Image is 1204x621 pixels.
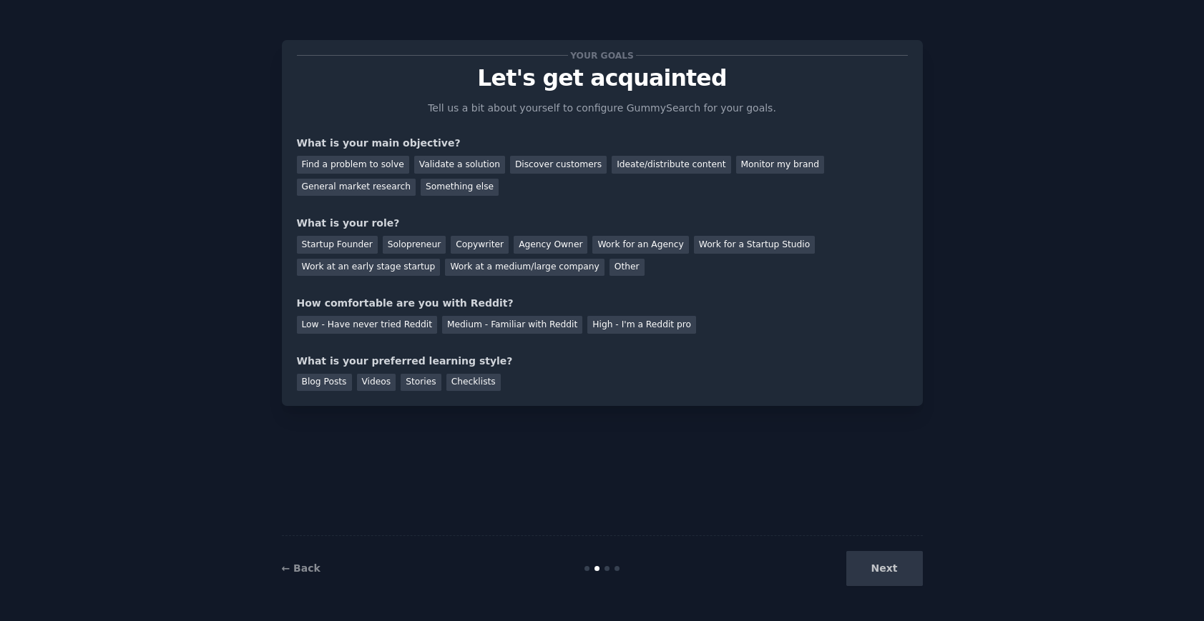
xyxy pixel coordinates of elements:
div: Monitor my brand [736,156,824,174]
div: Copywriter [451,236,509,254]
div: Blog Posts [297,374,352,392]
p: Tell us a bit about yourself to configure GummySearch for your goals. [422,101,783,116]
div: General market research [297,179,416,197]
div: Find a problem to solve [297,156,409,174]
div: Startup Founder [297,236,378,254]
div: Discover customers [510,156,607,174]
div: How comfortable are you with Reddit? [297,296,908,311]
div: Other [610,259,645,277]
div: Work for a Startup Studio [694,236,815,254]
div: Work at a medium/large company [445,259,604,277]
a: ← Back [282,562,320,574]
div: Videos [357,374,396,392]
div: What is your role? [297,216,908,231]
div: Something else [421,179,499,197]
div: Ideate/distribute content [612,156,730,174]
div: Work at an early stage startup [297,259,441,277]
div: Medium - Familiar with Reddit [442,316,582,334]
div: What is your main objective? [297,136,908,151]
span: Your goals [568,48,637,63]
div: Stories [401,374,441,392]
div: High - I'm a Reddit pro [587,316,696,334]
div: Low - Have never tried Reddit [297,316,437,334]
div: Validate a solution [414,156,505,174]
div: Agency Owner [514,236,587,254]
div: Checklists [446,374,501,392]
div: Work for an Agency [592,236,688,254]
div: What is your preferred learning style? [297,354,908,369]
p: Let's get acquainted [297,66,908,91]
div: Solopreneur [383,236,446,254]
